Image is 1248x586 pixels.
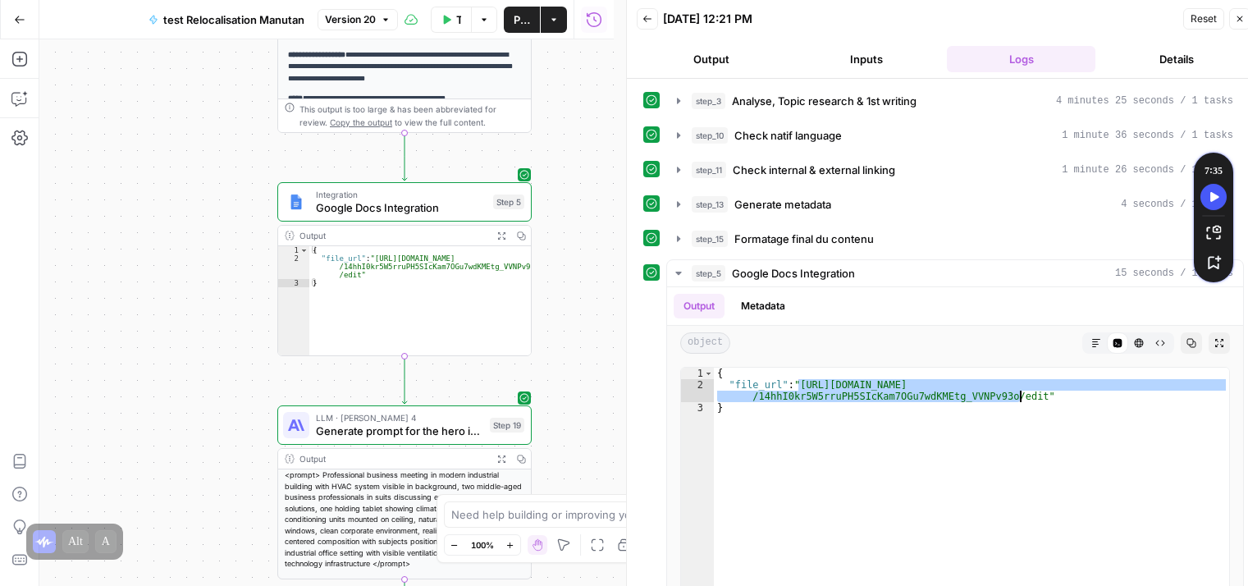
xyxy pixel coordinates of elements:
span: LLM · [PERSON_NAME] 4 [316,411,483,424]
div: 3 [681,402,714,414]
span: Copy the output [330,117,392,127]
button: Inputs [792,46,940,72]
div: 1 [681,368,714,379]
span: 1 minute 36 seconds / 1 tasks [1062,128,1233,143]
button: Output [637,46,785,72]
div: 2 [681,379,714,402]
div: Output [299,229,487,242]
g: Edge from step_15 to step_5 [402,133,407,181]
span: Toggle code folding, rows 1 through 3 [704,368,713,379]
div: Step 5 [493,195,524,209]
span: Google Docs Integration [316,199,487,216]
span: step_13 [692,196,728,213]
span: Publish [514,11,530,28]
span: Toggle code folding, rows 1 through 3 [299,246,309,254]
span: Google Docs Integration [732,265,855,282]
span: Version 20 [325,12,376,27]
div: Output [299,452,487,465]
span: 1 minute 26 seconds / 1 tasks [1062,163,1233,177]
span: test Relocalisation Manutan [163,11,304,28]
button: Logs [947,46,1095,72]
span: Generate metadata [734,196,831,213]
span: object [680,332,730,354]
span: step_15 [692,231,728,247]
button: Output [674,294,725,318]
img: Instagram%20post%20-%201%201.png [288,194,304,210]
button: 15 seconds / 1 tasks [667,260,1243,286]
span: Formatage final du contenu [734,231,874,247]
span: 100% [471,538,494,552]
button: Test Workflow [431,7,471,33]
div: This output is too large & has been abbreviated for review. to view the full content. [299,103,524,129]
button: 1 minute 36 seconds / 1 tasks [667,122,1243,149]
button: 0 ms [667,226,1243,252]
span: Generate prompt for the hero image [316,423,483,439]
span: 4 seconds / 1 tasks [1121,197,1233,212]
div: IntegrationGoogle Docs IntegrationStep 5Output{ "file_url":"[URL][DOMAIN_NAME] /14hhI0kr5W5rruPH5... [277,182,532,356]
g: Edge from step_5 to step_19 [402,356,407,404]
span: Test Workflow [456,11,461,28]
span: step_10 [692,127,728,144]
div: <prompt> Professional business meeting in modern industrial building with HVAC system visible in ... [278,469,531,570]
button: Publish [504,7,540,33]
div: LLM · [PERSON_NAME] 4Generate prompt for the hero imageStep 19Output<prompt> Professional busines... [277,405,532,579]
button: Reset [1183,8,1224,30]
button: Metadata [731,294,795,318]
span: 15 seconds / 1 tasks [1115,266,1233,281]
button: 4 seconds / 1 tasks [667,191,1243,217]
button: 1 minute 26 seconds / 1 tasks [667,157,1243,183]
div: 2 [278,254,309,279]
span: Integration [316,188,487,201]
span: Reset [1191,11,1217,26]
span: step_3 [692,93,725,109]
span: step_5 [692,265,725,282]
div: 1 [278,246,309,254]
span: step_11 [692,162,726,178]
span: Check natif language [734,127,842,144]
span: Check internal & external linking [733,162,895,178]
button: Version 20 [318,9,398,30]
button: test Relocalisation Manutan [139,7,314,33]
button: 4 minutes 25 seconds / 1 tasks [667,88,1243,114]
span: Analyse, Topic research & 1st writing [732,93,917,109]
div: 3 [278,279,309,287]
div: Step 19 [490,418,524,433]
span: 4 minutes 25 seconds / 1 tasks [1056,94,1233,108]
